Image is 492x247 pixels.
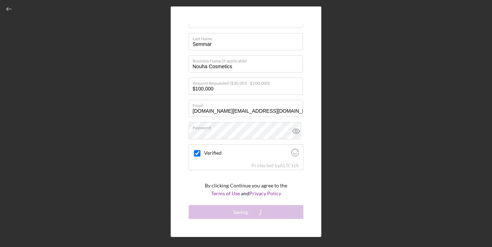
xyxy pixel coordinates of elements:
a: Visit Altcha.org [291,152,299,158]
label: Last Name [193,33,303,41]
div: Saving [233,205,248,219]
a: Privacy Policy [249,190,281,196]
label: Amount Requested ($30,001 - $100,000) [193,78,303,86]
div: Protected by [251,163,299,168]
label: Email [193,100,303,108]
a: Terms of Use [211,190,240,196]
label: Business Name (if applicable) [193,56,303,64]
a: Visit Altcha.org [280,162,299,168]
button: Saving [189,205,303,219]
label: Verified [204,150,289,156]
p: By clicking Continue you agree to the and [205,182,287,198]
label: Password [193,122,303,130]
